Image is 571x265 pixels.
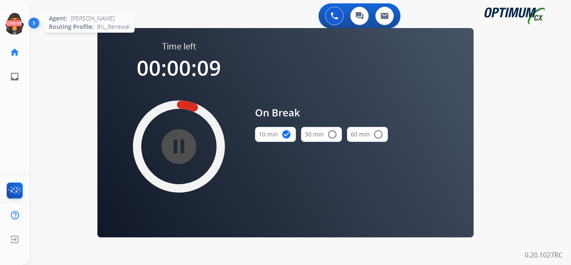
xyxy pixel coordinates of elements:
mat-icon: radio_button_unchecked [373,129,383,139]
mat-icon: check_circle [281,129,291,139]
span: 00:00:09 [137,54,221,82]
button: 30 min [301,127,342,142]
span: [PERSON_NAME] [71,14,115,23]
button: 10 min [255,127,296,142]
mat-icon: radio_button_unchecked [327,129,337,139]
span: Time left [162,41,196,52]
mat-icon: home [10,47,20,57]
p: 0.20.1027RC [525,250,563,260]
span: Agent: [49,14,67,23]
span: On Break [255,105,388,120]
span: Routing Profile: [49,23,94,31]
button: 60 min [347,127,388,142]
mat-icon: inbox [10,72,20,82]
mat-icon: pause_circle_filled [174,142,184,152]
span: BIL_Renewal [97,23,130,31]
